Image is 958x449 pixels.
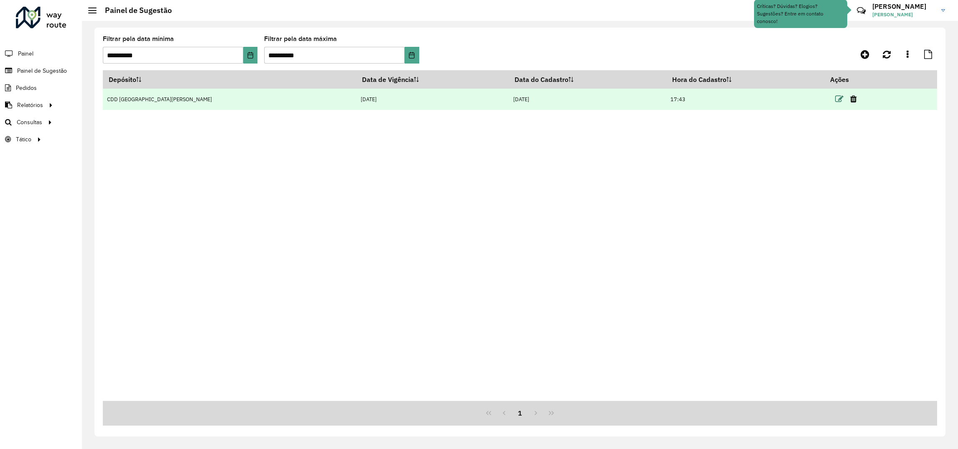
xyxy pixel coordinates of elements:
label: Filtrar pela data mínima [103,34,174,44]
a: Excluir [850,93,857,105]
div: Críticas? Dúvidas? Elogios? Sugestões? Entre em contato conosco! [757,3,844,25]
button: Choose Date [243,47,257,64]
span: Consultas [17,118,42,127]
button: Choose Date [405,47,419,64]
th: Data de Vigência [357,71,509,89]
span: [PERSON_NAME] [872,11,935,18]
th: Depósito [103,71,357,89]
button: 1 [512,405,528,421]
h2: Painel de Sugestão [97,6,172,15]
a: Contato Rápido [852,2,870,20]
span: Painel de Sugestão [17,66,67,75]
h3: [PERSON_NAME] [872,3,935,10]
th: Data do Cadastro [509,71,666,89]
td: 17:43 [666,89,824,110]
span: Pedidos [16,84,37,92]
label: Filtrar pela data máxima [264,34,337,44]
span: Relatórios [17,101,43,110]
a: Editar [835,93,843,105]
th: Hora do Cadastro [666,71,824,89]
td: [DATE] [357,89,509,110]
th: Ações [824,71,874,88]
td: CDD [GEOGRAPHIC_DATA][PERSON_NAME] [103,89,357,110]
span: Painel [18,49,33,58]
td: [DATE] [509,89,666,110]
span: Tático [16,135,31,144]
